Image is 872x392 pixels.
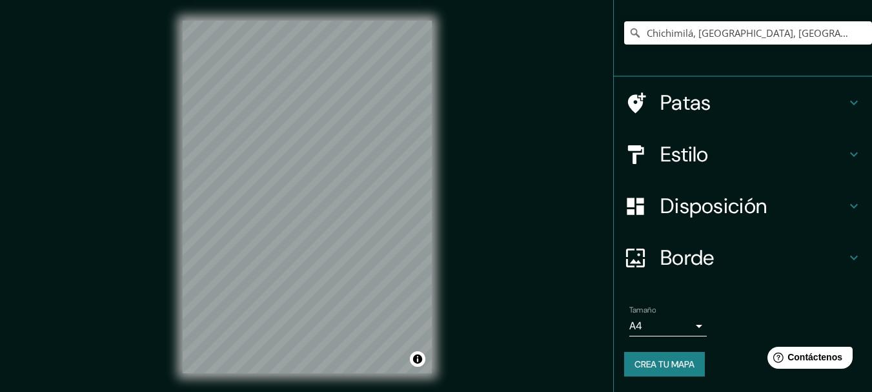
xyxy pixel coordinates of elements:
[410,351,425,367] button: Activar o desactivar atribución
[757,342,858,378] iframe: Lanzador de widgets de ayuda
[660,192,767,220] font: Disposición
[629,319,642,333] font: A4
[624,352,705,377] button: Crea tu mapa
[660,244,715,271] font: Borde
[629,316,707,336] div: A4
[183,21,432,373] canvas: Mapa
[629,305,656,315] font: Tamaño
[660,89,711,116] font: Patas
[614,232,872,284] div: Borde
[634,358,695,370] font: Crea tu mapa
[624,21,872,45] input: Elige tu ciudad o zona
[614,180,872,232] div: Disposición
[614,77,872,129] div: Patas
[660,141,709,168] font: Estilo
[614,129,872,180] div: Estilo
